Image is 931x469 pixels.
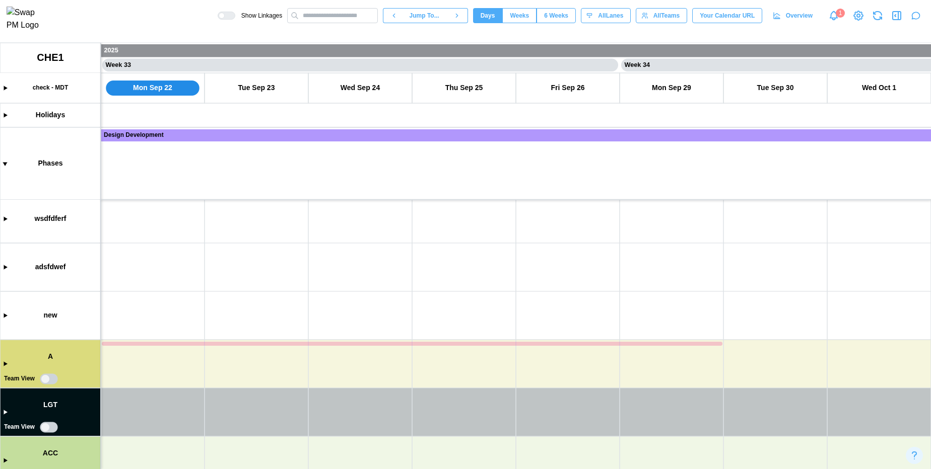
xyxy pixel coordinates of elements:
img: Swap PM Logo [7,7,47,32]
span: Overview [786,9,813,23]
span: All Lanes [598,9,623,23]
span: 6 Weeks [544,9,568,23]
button: Days [473,8,503,23]
span: Show Linkages [235,12,282,20]
span: All Teams [653,9,680,23]
button: Open Drawer [890,9,904,23]
button: Your Calendar URL [692,8,762,23]
a: View Project [851,9,866,23]
div: 1 [836,9,845,18]
span: Days [481,9,495,23]
button: Refresh Grid [871,9,885,23]
button: AllTeams [636,8,687,23]
button: AllLanes [581,8,631,23]
span: Your Calendar URL [700,9,755,23]
button: Weeks [502,8,537,23]
button: Open project assistant [909,9,923,23]
a: Overview [767,8,820,23]
button: 6 Weeks [537,8,576,23]
button: Jump To... [405,8,446,23]
a: Notifications [825,7,842,24]
span: Weeks [510,9,529,23]
span: Jump To... [410,9,439,23]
